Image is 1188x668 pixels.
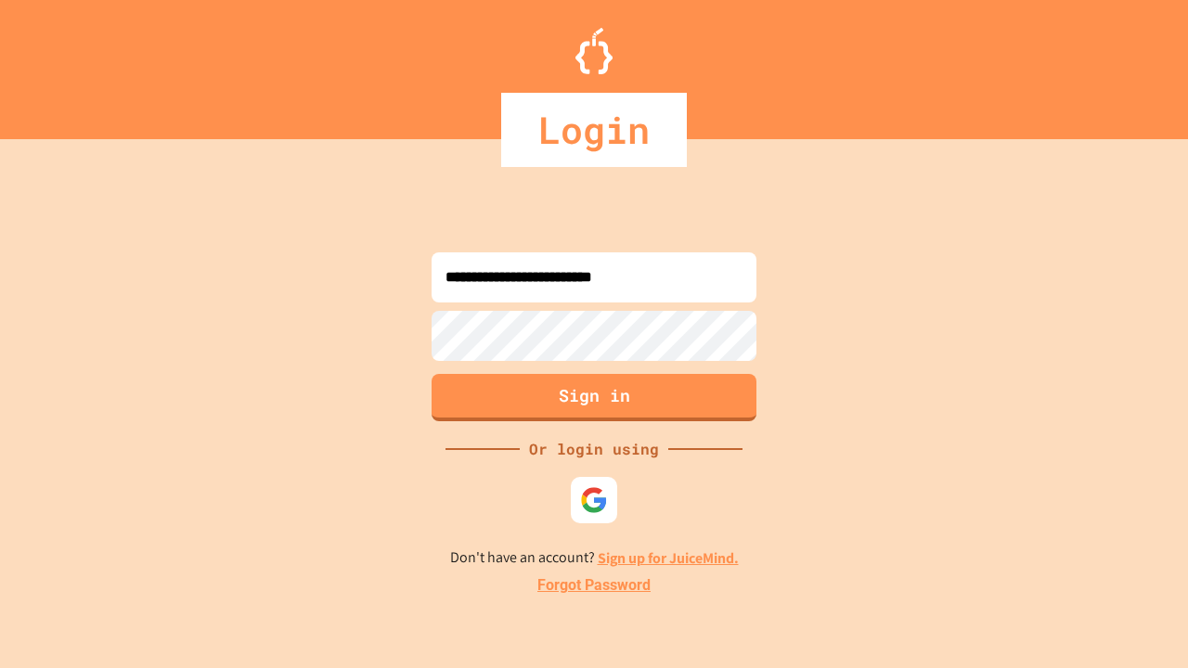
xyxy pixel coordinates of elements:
img: google-icon.svg [580,486,608,514]
div: Login [501,93,687,167]
a: Forgot Password [537,574,651,597]
p: Don't have an account? [450,546,739,570]
div: Or login using [520,438,668,460]
img: Logo.svg [575,28,613,74]
a: Sign up for JuiceMind. [598,548,739,568]
button: Sign in [432,374,756,421]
